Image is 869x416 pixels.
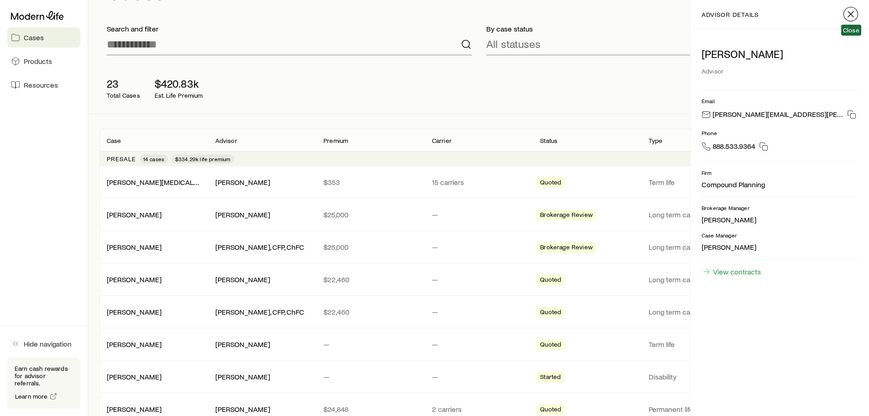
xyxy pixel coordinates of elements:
span: Quoted [540,405,561,415]
p: [PERSON_NAME] [702,215,858,224]
p: Email [702,97,858,105]
div: [PERSON_NAME] [215,340,270,349]
span: 888.533.9364 [713,142,755,154]
div: [PERSON_NAME] [215,210,270,220]
p: — [323,340,417,349]
p: Disability [649,372,743,381]
span: Cases [24,33,44,42]
p: — [432,307,526,316]
p: — [432,275,526,284]
div: [PERSON_NAME] [215,405,270,414]
span: Quoted [540,341,561,350]
span: 14 cases [143,155,164,163]
p: $22,460 [323,307,417,316]
p: Long term care (linked benefit) [649,242,743,252]
p: $24,848 [323,405,417,414]
span: $334.29k life premium [175,155,230,163]
a: [PERSON_NAME][MEDICAL_DATA] [107,178,216,186]
span: Learn more [15,393,48,400]
div: [PERSON_NAME] [107,210,161,220]
p: [PERSON_NAME] [702,47,858,60]
p: All statuses [486,37,541,50]
p: — [432,210,526,219]
p: By case status [486,24,851,33]
a: [PERSON_NAME] [107,340,161,348]
p: — [432,340,526,349]
p: Term life [649,178,743,187]
a: View contracts [702,267,761,277]
div: [PERSON_NAME] [107,372,161,382]
p: Term life [649,340,743,349]
p: — [432,242,526,252]
div: Compound Planning [702,180,765,190]
div: [PERSON_NAME] [107,340,161,349]
span: Close [843,26,859,34]
p: Est. Life Premium [155,92,203,99]
div: [PERSON_NAME] [107,405,161,414]
div: [PERSON_NAME], CFP, ChFC [215,242,304,252]
p: Long term care (linked benefit) [649,275,743,284]
p: 15 carriers [432,178,526,187]
a: Cases [7,27,80,47]
p: 23 [107,77,140,90]
p: $420.83k [155,77,203,90]
p: — [432,372,526,381]
span: Quoted [540,179,561,188]
p: Search and filter [107,24,472,33]
span: Brokerage Review [540,211,593,221]
div: Earn cash rewards for advisor referrals.Learn more [7,358,80,409]
p: Advisor [215,137,237,144]
a: Resources [7,75,80,95]
span: Resources [24,80,58,90]
div: [PERSON_NAME] [215,178,270,187]
a: [PERSON_NAME] [107,275,161,284]
span: Started [540,373,561,383]
p: Permanent life [649,405,743,414]
p: $353 [323,178,417,187]
span: Products [24,57,52,66]
span: Hide navigation [24,339,72,348]
p: Firm [702,169,858,176]
p: Long term care (linked benefit) [649,307,743,316]
div: [PERSON_NAME] [107,242,161,252]
p: Presale [107,155,136,163]
p: Earn cash rewards for advisor referrals. [15,365,73,387]
a: [PERSON_NAME] [107,210,161,219]
p: Total Cases [107,92,140,99]
span: Quoted [540,276,561,285]
a: [PERSON_NAME] [107,307,161,316]
p: Premium [323,137,348,144]
a: [PERSON_NAME] [107,372,161,381]
p: Carrier [432,137,452,144]
div: [PERSON_NAME][MEDICAL_DATA] [107,178,201,187]
p: Case [107,137,121,144]
span: Quoted [540,308,561,318]
p: 2 carriers [432,405,526,414]
div: [PERSON_NAME], CFP, ChFC [215,307,304,317]
div: [PERSON_NAME] [107,307,161,317]
p: advisor details [702,11,759,18]
button: Hide navigation [7,334,80,354]
a: Products [7,51,80,71]
p: Type [649,137,663,144]
div: [PERSON_NAME] [215,372,270,382]
a: [PERSON_NAME] [107,405,161,413]
span: Brokerage Review [540,243,593,253]
p: $22,460 [323,275,417,284]
p: Case Manager [702,232,858,239]
p: [PERSON_NAME][EMAIL_ADDRESS][PERSON_NAME][DOMAIN_NAME] [713,110,843,122]
p: Long term care (linked benefit) [649,210,743,219]
a: [PERSON_NAME] [107,242,161,251]
p: [PERSON_NAME] [702,242,858,252]
p: Status [540,137,557,144]
div: Advisor [702,64,858,79]
p: Brokerage Manager [702,204,858,211]
p: Phone [702,129,858,137]
p: $25,000 [323,210,417,219]
div: [PERSON_NAME] [215,275,270,284]
p: $25,000 [323,242,417,252]
div: [PERSON_NAME] [107,275,161,284]
p: — [323,372,417,381]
